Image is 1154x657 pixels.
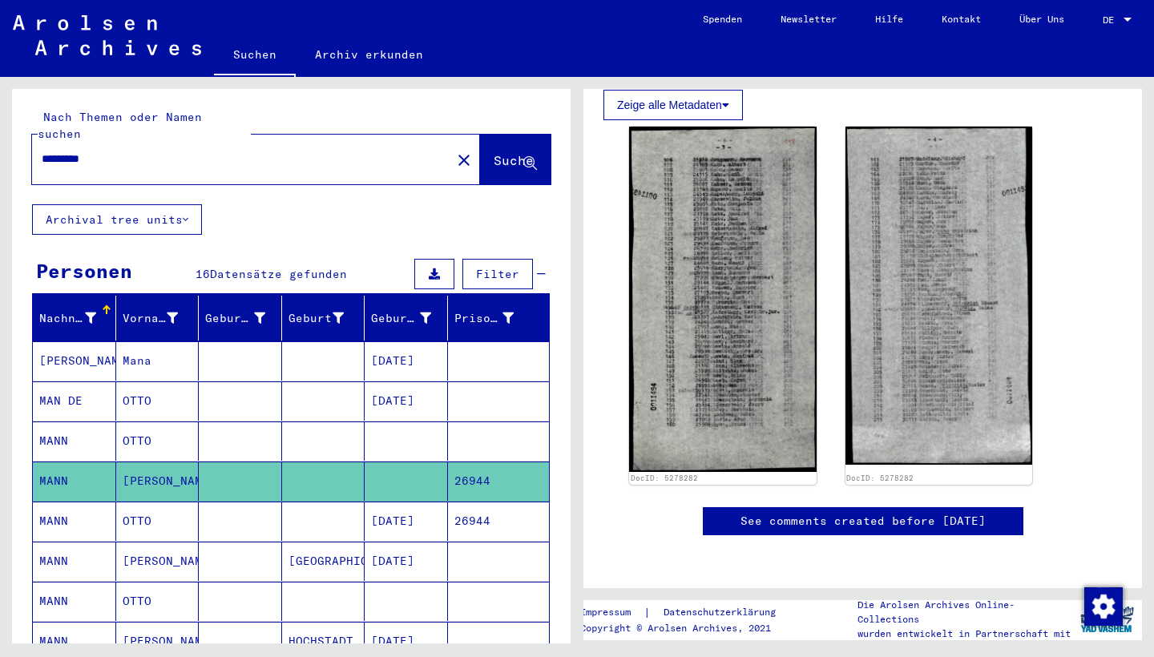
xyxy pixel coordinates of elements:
[580,604,644,621] a: Impressum
[199,296,282,341] mat-header-cell: Geburtsname
[116,296,200,341] mat-header-cell: Vorname
[33,582,116,621] mat-cell: MANN
[631,474,698,482] a: DocID: 5278282
[33,542,116,581] mat-cell: MANN
[365,502,448,541] mat-cell: [DATE]
[123,305,199,331] div: Vorname
[32,204,202,235] button: Archival tree units
[116,381,200,421] mat-cell: OTTO
[845,127,1033,464] img: 002.jpg
[740,513,986,530] a: See comments created before [DATE]
[1077,599,1137,639] img: yv_logo.png
[39,305,116,331] div: Nachname
[288,310,345,327] div: Geburt‏
[454,151,474,170] mat-icon: close
[116,462,200,501] mat-cell: [PERSON_NAME]
[857,627,1072,641] p: wurden entwickelt in Partnerschaft mit
[580,604,795,621] div: |
[365,296,448,341] mat-header-cell: Geburtsdatum
[371,310,431,327] div: Geburtsdatum
[448,143,480,175] button: Clear
[365,341,448,381] mat-cell: [DATE]
[39,310,96,327] div: Nachname
[448,296,550,341] mat-header-cell: Prisoner #
[13,15,201,55] img: Arolsen_neg.svg
[1083,586,1122,625] div: Zustimmung ändern
[1084,587,1123,626] img: Zustimmung ändern
[296,35,442,74] a: Archiv erkunden
[214,35,296,77] a: Suchen
[116,542,200,581] mat-cell: [PERSON_NAME]
[282,296,365,341] mat-header-cell: Geburt‏
[365,381,448,421] mat-cell: [DATE]
[33,502,116,541] mat-cell: MANN
[365,542,448,581] mat-cell: [DATE]
[480,135,551,184] button: Suche
[33,296,116,341] mat-header-cell: Nachname
[116,502,200,541] mat-cell: OTTO
[116,421,200,461] mat-cell: OTTO
[1103,14,1120,26] span: DE
[116,582,200,621] mat-cell: OTTO
[33,381,116,421] mat-cell: MAN DE
[454,305,535,331] div: Prisoner #
[476,267,519,281] span: Filter
[282,542,365,581] mat-cell: [GEOGRAPHIC_DATA]
[288,305,365,331] div: Geburt‏
[210,267,347,281] span: Datensätze gefunden
[33,341,116,381] mat-cell: [PERSON_NAME]
[123,310,179,327] div: Vorname
[629,127,817,471] img: 001.jpg
[116,341,200,381] mat-cell: Mana
[205,310,265,327] div: Geburtsname
[580,621,795,635] p: Copyright © Arolsen Archives, 2021
[651,604,795,621] a: Datenschutzerklärung
[857,598,1072,627] p: Die Arolsen Archives Online-Collections
[33,421,116,461] mat-cell: MANN
[38,110,202,141] mat-label: Nach Themen oder Namen suchen
[462,259,533,289] button: Filter
[846,474,914,482] a: DocID: 5278282
[494,152,534,168] span: Suche
[454,310,514,327] div: Prisoner #
[33,462,116,501] mat-cell: MANN
[205,305,285,331] div: Geburtsname
[448,502,550,541] mat-cell: 26944
[371,305,451,331] div: Geburtsdatum
[448,462,550,501] mat-cell: 26944
[603,90,743,120] button: Zeige alle Metadaten
[196,267,210,281] span: 16
[36,256,132,285] div: Personen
